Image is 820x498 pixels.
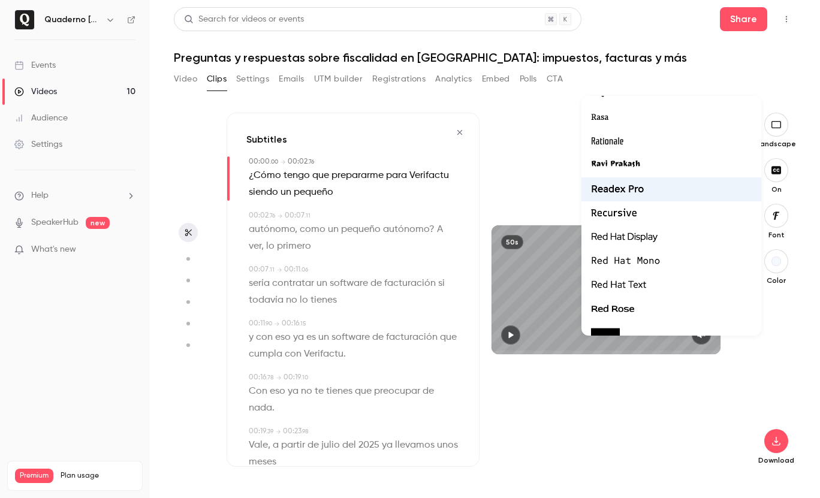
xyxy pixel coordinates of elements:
span: Red Rose [591,301,634,317]
span: Readex Pro [591,182,644,197]
span: Red Hat Mono [591,253,660,269]
span: Rationale [591,134,623,149]
span: Ravi Prakash [591,158,640,173]
span: Recursive [591,206,637,221]
span: Redacted [591,325,620,341]
span: Rasa [591,110,608,125]
span: Red Hat Text [591,277,646,293]
span: Red Hat Display [591,230,658,245]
